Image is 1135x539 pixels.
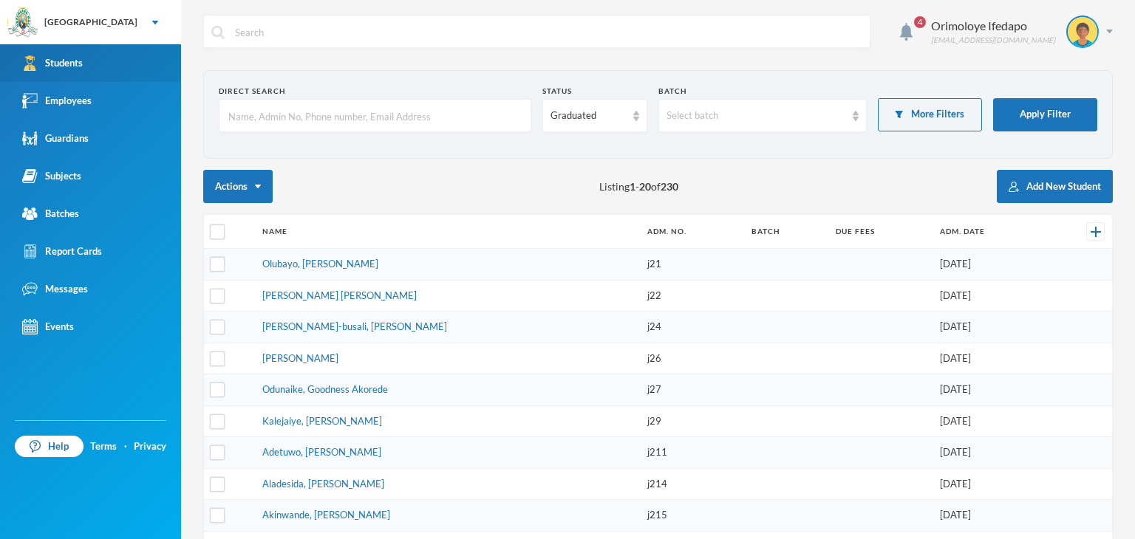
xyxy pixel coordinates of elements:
div: Select batch [667,109,845,123]
a: Help [15,436,83,458]
div: [GEOGRAPHIC_DATA] [44,16,137,29]
span: Listing - of [599,179,678,194]
div: Batches [22,206,79,222]
div: Students [22,55,83,71]
a: Terms [90,439,117,454]
button: More Filters [878,98,982,131]
td: [DATE] [933,343,1048,374]
div: Employees [22,93,92,109]
td: j215 [640,500,744,532]
div: Status [542,86,647,97]
div: [EMAIL_ADDRESS][DOMAIN_NAME] [931,35,1055,46]
button: Actions [203,170,273,203]
td: j27 [640,374,744,406]
b: 20 [639,180,651,193]
button: Apply Filter [993,98,1097,131]
a: [PERSON_NAME] [PERSON_NAME] [262,289,417,301]
th: Adm. Date [933,215,1048,249]
b: 1 [630,180,635,193]
img: logo [8,8,38,38]
a: [PERSON_NAME] [262,352,338,364]
span: 4 [914,16,926,28]
a: Aladesida, [PERSON_NAME] [262,478,384,490]
a: Olubayo, [PERSON_NAME] [262,258,378,269]
th: Due Fees [828,215,933,249]
th: Name [255,215,640,249]
img: search [211,26,225,39]
a: Kalejaiye, [PERSON_NAME] [262,415,382,427]
td: [DATE] [933,405,1048,437]
td: j21 [640,249,744,281]
img: STUDENT [1068,17,1097,47]
a: Privacy [134,439,166,454]
div: Report Cards [22,244,102,259]
b: 230 [661,180,678,193]
img: + [1091,227,1101,237]
td: [DATE] [933,249,1048,281]
div: Direct Search [219,86,531,97]
a: Adetuwo, [PERSON_NAME] [262,446,381,458]
td: j22 [640,280,744,312]
td: j211 [640,437,744,469]
a: Odunaike, Goodness Akorede [262,383,388,395]
th: Batch [744,215,828,249]
th: Adm. No. [640,215,744,249]
td: j24 [640,312,744,343]
div: Events [22,319,74,334]
a: Akinwande, [PERSON_NAME] [262,509,390,521]
div: Messages [22,281,88,297]
input: Name, Admin No, Phone number, Email Address [227,100,523,133]
td: [DATE] [933,500,1048,532]
td: [DATE] [933,280,1048,312]
div: Batch [658,86,867,97]
td: j29 [640,405,744,437]
div: Orimoloye Ifedapo [931,17,1055,35]
input: Search [234,16,862,49]
td: [DATE] [933,437,1048,469]
div: · [124,439,127,454]
td: j214 [640,468,744,500]
button: Add New Student [997,170,1113,203]
td: j26 [640,343,744,374]
td: [DATE] [933,312,1048,343]
td: [DATE] [933,374,1048,406]
div: Graduated [551,109,625,123]
a: [PERSON_NAME]-busali, [PERSON_NAME] [262,320,447,332]
div: Guardians [22,131,89,146]
td: [DATE] [933,468,1048,500]
div: Subjects [22,168,81,184]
